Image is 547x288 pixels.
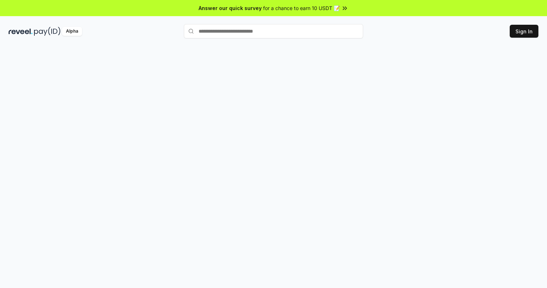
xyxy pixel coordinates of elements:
img: reveel_dark [9,27,33,36]
span: Answer our quick survey [199,4,262,12]
div: Alpha [62,27,82,36]
span: for a chance to earn 10 USDT 📝 [263,4,340,12]
img: pay_id [34,27,61,36]
button: Sign In [510,25,538,38]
